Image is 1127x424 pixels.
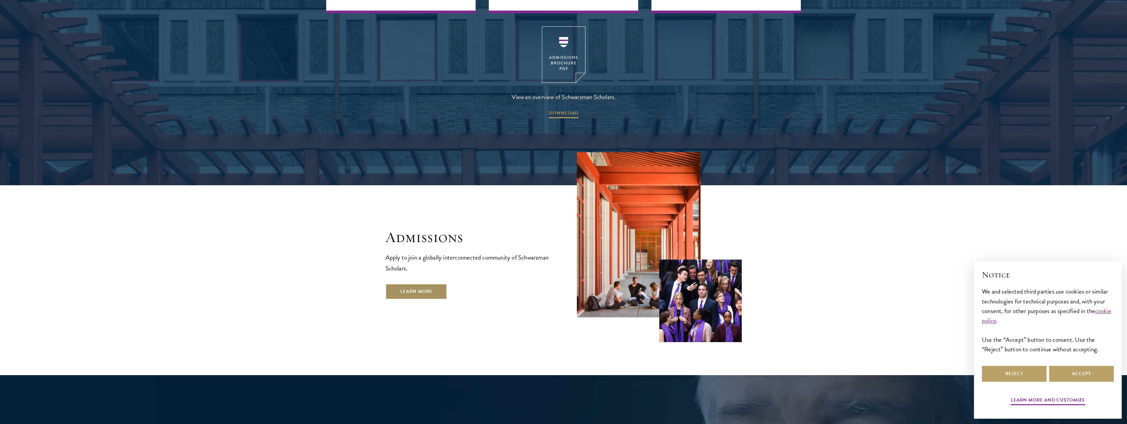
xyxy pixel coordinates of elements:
[386,284,447,300] a: Learn More
[1049,366,1114,382] button: Accept
[982,366,1047,382] button: Reject
[549,109,579,119] span: DOWNLOAD
[386,252,550,274] p: Apply to join a globally interconnected community of Schwarzman Scholars.
[982,306,1111,325] a: cookie policy
[386,228,550,247] h2: Admissions
[512,26,616,119] a: View an overview of Schwarzman Scholars. DOWNLOAD
[512,91,616,102] span: View an overview of Schwarzman Scholars.
[982,269,1114,280] h2: Notice
[982,287,1114,354] div: We and selected third parties use cookies or similar technologies for technical purposes and, wit...
[1011,396,1085,406] button: Learn more and customize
